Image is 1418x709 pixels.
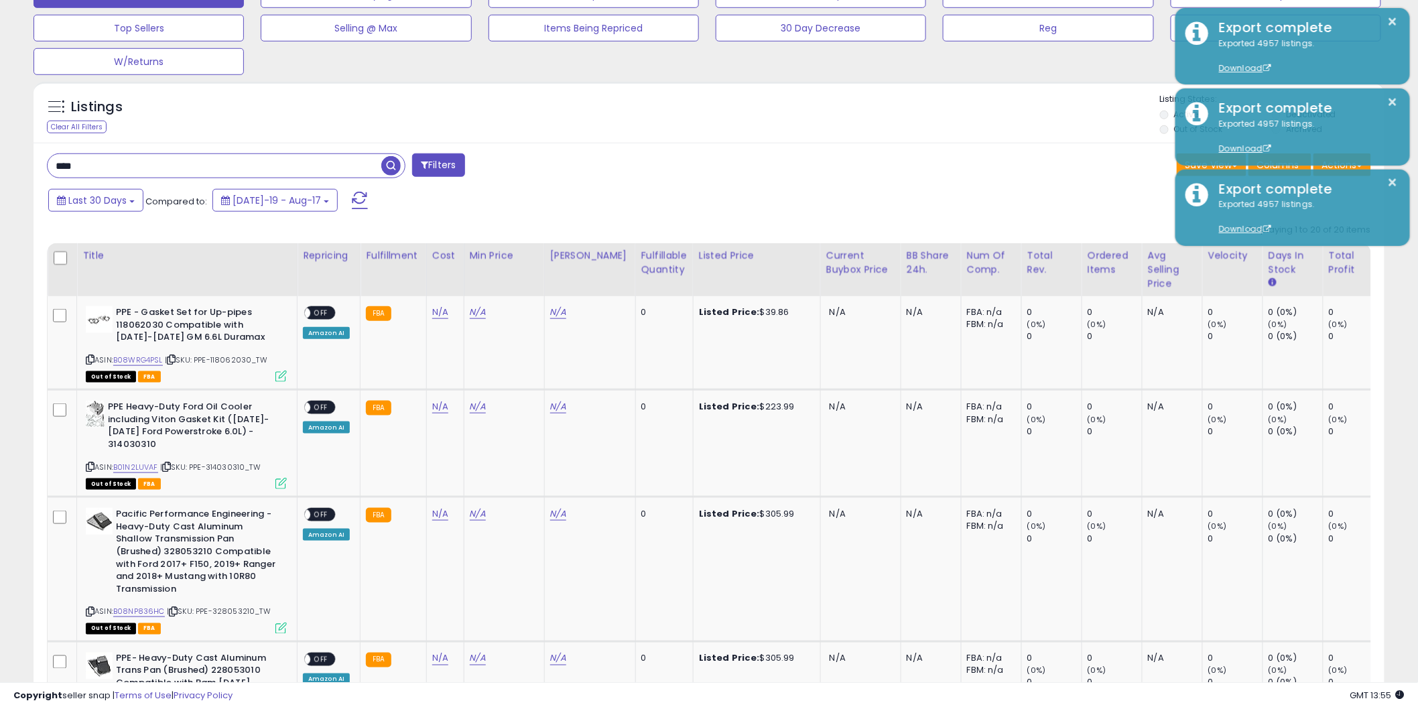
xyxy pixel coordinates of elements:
div: 0 [1208,330,1263,342]
span: N/A [830,507,846,520]
div: FBM: n/a [967,413,1011,426]
div: Fulfillable Quantity [641,249,688,277]
div: Export complete [1209,180,1400,199]
a: N/A [432,400,448,413]
small: (0%) [1027,521,1046,531]
div: N/A [1148,401,1192,413]
small: (0%) [1329,665,1348,676]
div: FBM: n/a [967,665,1011,677]
div: Repricing [303,249,354,263]
div: 0 [1329,426,1383,438]
div: 0 [1208,306,1263,318]
b: Listed Price: [699,306,760,318]
button: Save View [1177,153,1246,176]
div: 0 [1088,533,1142,545]
a: N/A [550,507,566,521]
div: N/A [907,401,951,413]
div: Min Price [470,249,539,263]
span: [DATE]-19 - Aug-17 [233,194,321,207]
a: N/A [432,507,448,521]
a: Privacy Policy [174,689,233,702]
div: Listed Price [699,249,815,263]
strong: Copyright [13,689,62,702]
span: N/A [830,652,846,665]
div: Exported 4957 listings. [1209,198,1400,236]
button: × [1388,94,1399,111]
div: 0 [1208,401,1263,413]
small: FBA [366,653,391,667]
div: 0 (0%) [1269,653,1323,665]
div: 0 [1208,533,1263,545]
div: 0 [1208,508,1263,520]
div: 0 (0%) [1269,330,1323,342]
label: Out of Stock [1174,123,1223,135]
div: N/A [1148,653,1192,665]
div: Export complete [1209,18,1400,38]
div: 0 (0%) [1269,401,1323,413]
div: FBA: n/a [967,508,1011,520]
small: (0%) [1208,665,1227,676]
div: 0 [1027,426,1082,438]
span: OFF [310,402,332,413]
span: OFF [310,653,332,665]
div: 0 [1088,330,1142,342]
span: 2025-09-17 13:55 GMT [1350,689,1405,702]
small: (0%) [1088,665,1106,676]
span: N/A [830,306,846,318]
button: × [1388,174,1399,191]
span: | SKU: PPE-328053210_TW [167,606,271,617]
div: 0 (0%) [1269,426,1323,438]
div: 0 [1027,306,1082,318]
span: | SKU: PPE-314030310_TW [160,462,261,472]
b: PPE - Gasket Set for Up-pipes 118062030 Compatible with [DATE]-[DATE] GM 6.6L Duramax [116,306,279,347]
a: N/A [550,400,566,413]
a: N/A [470,400,486,413]
img: 41bGBpEP7eL._SL40_.jpg [86,508,113,535]
div: Amazon AI [303,529,350,541]
a: N/A [470,507,486,521]
button: De2 [1171,15,1381,42]
div: 0 [1088,306,1142,318]
small: FBA [366,306,391,321]
small: (0%) [1088,414,1106,425]
div: 0 [1329,508,1383,520]
small: (0%) [1088,521,1106,531]
div: 0 [641,508,683,520]
a: Download [1219,62,1271,74]
small: (0%) [1208,414,1227,425]
small: (0%) [1088,319,1106,330]
div: Ordered Items [1088,249,1137,277]
div: Velocity [1208,249,1257,263]
div: Fulfillment [366,249,420,263]
div: 0 [1027,653,1082,665]
div: Total Rev. [1027,249,1076,277]
small: (0%) [1027,319,1046,330]
div: N/A [1148,508,1192,520]
a: N/A [550,652,566,665]
a: N/A [470,652,486,665]
button: W/Returns [34,48,244,75]
small: (0%) [1208,319,1227,330]
div: 0 (0%) [1269,533,1323,545]
div: $39.86 [699,306,810,318]
div: 0 [1088,653,1142,665]
a: B08WRG4PSL [113,354,163,366]
span: Last 30 Days [68,194,127,207]
img: 413nsRq5dNL._SL40_.jpg [86,653,113,680]
b: Listed Price: [699,652,760,665]
div: Total Profit [1329,249,1378,277]
div: 0 [1329,533,1383,545]
div: Days In Stock [1269,249,1317,277]
button: 30 Day Decrease [716,15,926,42]
b: Pacific Performance Engineering - Heavy-Duty Cast Aluminum Shallow Transmission Pan (Brushed) 328... [116,508,279,598]
span: OFF [310,509,332,521]
div: [PERSON_NAME] [550,249,630,263]
div: ASIN: [86,401,287,488]
small: FBA [366,508,391,523]
button: Reg [943,15,1153,42]
div: FBA: n/a [967,306,1011,318]
span: All listings that are currently out of stock and unavailable for purchase on Amazon [86,478,136,490]
b: Listed Price: [699,400,760,413]
div: 0 (0%) [1269,306,1323,318]
div: Current Buybox Price [826,249,895,277]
